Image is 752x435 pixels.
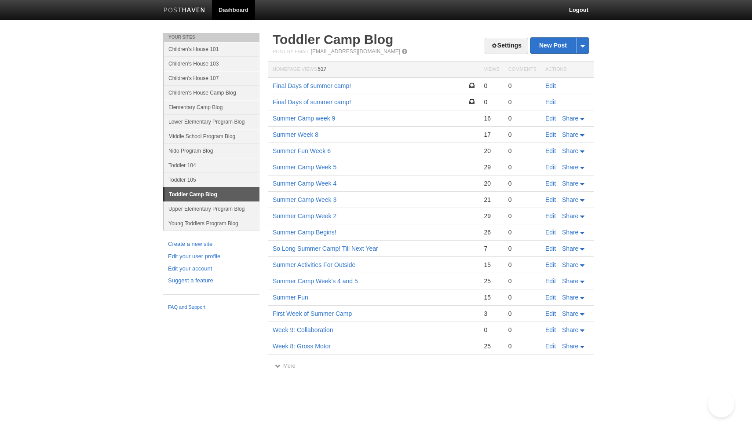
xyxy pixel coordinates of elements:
div: 0 [508,277,537,285]
a: Children's House Camp Blog [164,85,259,100]
div: 29 [484,163,499,171]
span: Share [562,229,578,236]
th: Homepage Views [268,62,479,78]
span: Share [562,164,578,171]
a: Toddler 104 [164,158,259,172]
a: Edit [545,326,556,333]
a: Toddler Camp Blog [164,187,259,201]
div: 0 [508,147,537,155]
span: Post by Email [273,49,309,54]
a: Edit [545,82,556,89]
div: 25 [484,277,499,285]
span: Share [562,294,578,301]
a: More [275,363,295,369]
span: Share [562,180,578,187]
a: Children's House 101 [164,42,259,56]
span: Share [562,310,578,317]
div: 3 [484,310,499,318]
a: Summer Week 8 [273,131,318,138]
div: 0 [508,261,537,269]
span: Share [562,326,578,333]
a: Summer Camp Week's 4 and 5 [273,278,358,285]
a: Edit [545,131,556,138]
a: Summer Fun [273,294,308,301]
div: 7 [484,245,499,252]
a: Toddler 105 [164,172,259,187]
a: Week 9: Collaboration [273,326,333,333]
div: 26 [484,228,499,236]
img: Posthaven-bar [164,7,205,14]
a: Edit [545,278,556,285]
a: Edit [545,245,556,252]
a: Edit your account [168,264,254,274]
div: 0 [484,98,499,106]
th: Actions [541,62,594,78]
a: Summer Camp Week 4 [273,180,336,187]
div: 0 [508,82,537,90]
iframe: Help Scout Beacon - Open [708,391,734,417]
a: Edit [545,294,556,301]
div: 0 [508,196,537,204]
a: Edit [545,343,556,350]
a: New Post [530,38,589,53]
a: Edit [545,147,556,154]
div: 0 [508,212,537,220]
a: Middle School Program Blog [164,129,259,143]
a: Edit [545,310,556,317]
span: Share [562,343,578,350]
div: 0 [508,228,537,236]
div: 0 [508,342,537,350]
a: Summer Activities For Outside [273,261,355,268]
a: Edit [545,180,556,187]
div: 0 [508,326,537,334]
div: 0 [508,293,537,301]
a: Settings [485,38,528,54]
a: Children's House 107 [164,71,259,85]
span: Share [562,147,578,154]
div: 0 [508,179,537,187]
a: Children's House 103 [164,56,259,71]
div: 0 [508,245,537,252]
a: Summer Camp Week 3 [273,196,336,203]
a: Nido Program Blog [164,143,259,158]
a: Edit your user profile [168,252,254,261]
a: Edit [545,261,556,268]
div: 17 [484,131,499,139]
a: FAQ and Support [168,303,254,311]
div: 25 [484,342,499,350]
div: 0 [508,114,537,122]
span: Share [562,212,578,219]
a: First Week of Summer Camp [273,310,352,317]
a: Edit [545,164,556,171]
span: Share [562,278,578,285]
span: Share [562,196,578,203]
a: Week 8: Gross Motor [273,343,331,350]
a: Edit [545,196,556,203]
a: Lower Elementary Program Blog [164,114,259,129]
a: Toddler Camp Blog [273,32,393,47]
span: Share [562,245,578,252]
div: 21 [484,196,499,204]
div: 0 [508,131,537,139]
div: 16 [484,114,499,122]
span: Share [562,115,578,122]
a: Edit [545,99,556,106]
a: [EMAIL_ADDRESS][DOMAIN_NAME] [311,48,400,55]
a: Suggest a feature [168,276,254,285]
div: 0 [508,163,537,171]
a: Summer Camp Begins! [273,229,336,236]
a: Edit [545,229,556,236]
a: Create a new site [168,240,254,249]
a: Final Days of summer camp! [273,82,351,89]
a: Summer Camp week 9 [273,115,335,122]
a: So Long Summer Camp! Till Next Year [273,245,378,252]
div: 0 [484,82,499,90]
div: 15 [484,293,499,301]
div: 0 [508,310,537,318]
th: Comments [504,62,541,78]
span: Share [562,261,578,268]
a: Edit [545,212,556,219]
a: Final Days of summer camp! [273,99,351,106]
a: Elementary Camp Blog [164,100,259,114]
li: Your Sites [163,33,259,42]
